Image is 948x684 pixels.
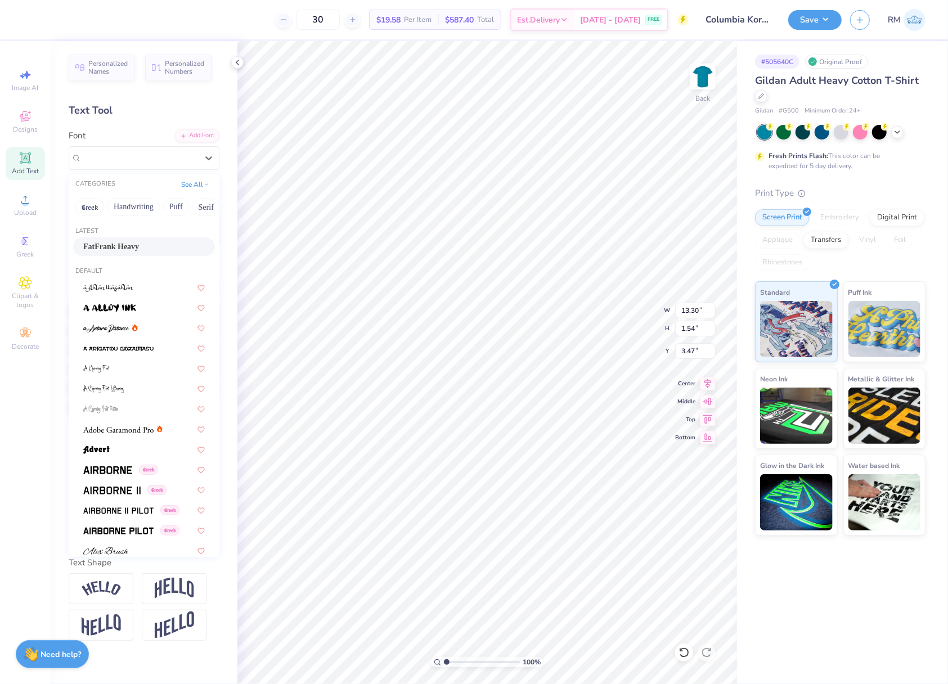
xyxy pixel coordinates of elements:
[83,284,133,292] img: a Ahlan Wasahlan
[848,388,921,444] img: Metallic & Glitter Ink
[163,198,189,216] button: Puff
[155,578,194,599] img: Arch
[755,74,919,87] span: Gildan Adult Heavy Cotton T-Shirt
[83,365,110,373] img: A Charming Font
[14,208,37,217] span: Upload
[888,9,925,31] a: RM
[160,525,179,535] span: Greek
[12,83,39,92] span: Image AI
[755,254,810,271] div: Rhinestones
[760,286,790,298] span: Standard
[760,474,833,530] img: Glow in the Dark Ink
[83,507,154,515] img: Airborne II Pilot
[83,547,128,555] img: Alex Brush
[788,10,842,30] button: Save
[852,232,883,249] div: Vinyl
[41,649,82,660] strong: Need help?
[813,209,866,226] div: Embroidery
[760,388,833,444] img: Neon Ink
[6,291,45,309] span: Clipart & logos
[760,373,788,385] span: Neon Ink
[69,267,219,276] div: Default
[147,485,167,495] span: Greek
[83,527,154,535] img: Airborne Pilot
[75,198,104,216] button: Greek
[69,129,86,142] label: Font
[83,304,136,312] img: a Alloy Ink
[675,380,695,388] span: Center
[82,581,121,596] img: Arc
[648,16,659,24] span: FREE
[887,232,913,249] div: Foil
[517,14,560,26] span: Est. Delivery
[13,125,38,134] span: Designs
[83,487,141,494] img: Airborne II
[888,13,901,26] span: RM
[83,426,154,434] img: Adobe Garamond Pro
[477,14,494,26] span: Total
[83,446,110,454] img: Advert
[83,325,129,332] img: a Antara Distance
[848,286,872,298] span: Puff Ink
[755,55,799,69] div: # 505640C
[83,241,139,253] span: FatFrank Heavy
[83,466,132,474] img: Airborne
[760,301,833,357] img: Standard
[870,209,924,226] div: Digital Print
[769,151,828,160] strong: Fresh Prints Flash:
[160,505,179,515] span: Greek
[805,106,861,116] span: Minimum Order: 24 +
[165,60,205,75] span: Personalized Numbers
[523,657,541,667] span: 100 %
[376,14,401,26] span: $19.58
[75,179,115,189] div: CATEGORIES
[175,129,219,142] div: Add Font
[580,14,641,26] span: [DATE] - [DATE]
[12,342,39,351] span: Decorate
[296,10,340,30] input: – –
[675,416,695,424] span: Top
[675,434,695,442] span: Bottom
[755,232,800,249] div: Applique
[69,103,219,118] div: Text Tool
[697,8,780,31] input: Untitled Design
[69,227,219,236] div: Latest
[12,166,39,175] span: Add Text
[88,60,128,75] span: Personalized Names
[805,55,868,69] div: Original Proof
[83,385,124,393] img: A Charming Font Leftleaning
[82,151,127,164] span: Super Dream
[83,345,154,353] img: a Arigatou Gozaimasu
[779,106,799,116] span: # G500
[760,460,824,471] span: Glow in the Dark Ink
[155,611,194,639] img: Rise
[69,556,219,569] div: Text Shape
[755,209,810,226] div: Screen Print
[404,14,432,26] span: Per Item
[695,93,710,103] div: Back
[675,398,695,406] span: Middle
[848,460,900,471] span: Water based Ink
[139,465,158,475] span: Greek
[83,406,118,413] img: A Charming Font Outline
[769,151,907,171] div: This color can be expedited for 5 day delivery.
[445,14,474,26] span: $587.40
[848,474,921,530] img: Water based Ink
[848,373,915,385] span: Metallic & Glitter Ink
[178,179,213,190] button: See All
[755,187,925,200] div: Print Type
[755,106,773,116] span: Gildan
[107,198,160,216] button: Handwriting
[82,614,121,636] img: Flag
[17,250,34,259] span: Greek
[848,301,921,357] img: Puff Ink
[192,198,220,216] button: Serif
[691,65,714,88] img: Back
[803,232,848,249] div: Transfers
[904,9,925,31] img: Ronald Manipon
